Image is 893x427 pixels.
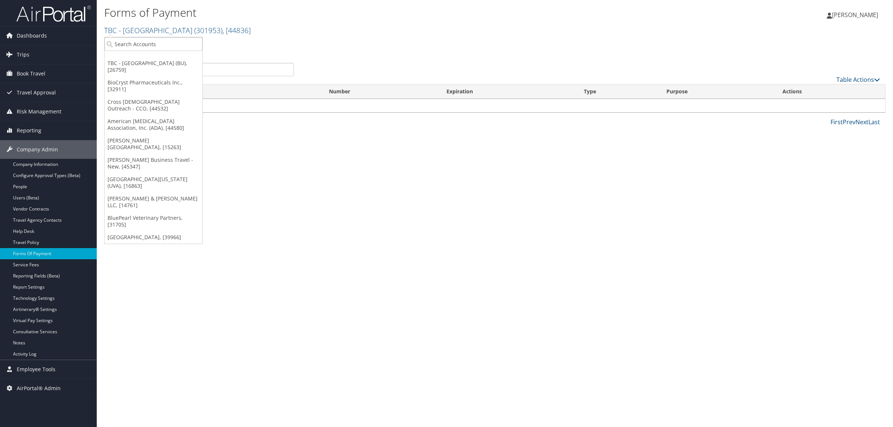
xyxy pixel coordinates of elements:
[194,25,223,35] span: ( 301953 )
[17,360,55,379] span: Employee Tools
[843,118,855,126] a: Prev
[17,64,45,83] span: Book Travel
[17,26,47,45] span: Dashboards
[577,84,660,99] th: Type
[104,25,251,35] a: TBC - [GEOGRAPHIC_DATA]
[660,84,776,99] th: Purpose: activate to sort column ascending
[832,11,878,19] span: [PERSON_NAME]
[105,57,202,76] a: TBC - [GEOGRAPHIC_DATA] (BU), [26759]
[105,37,202,51] input: Search Accounts
[105,99,885,112] td: No data available in table
[827,4,886,26] a: [PERSON_NAME]
[17,83,56,102] span: Travel Approval
[105,173,202,192] a: [GEOGRAPHIC_DATA][US_STATE] (UVA), [16863]
[776,84,885,99] th: Actions
[17,379,61,398] span: AirPortal® Admin
[17,102,61,121] span: Risk Management
[105,212,202,231] a: BluePearl Veterinary Partners, [31705]
[105,84,322,99] th: Card Holder Name
[105,115,202,134] a: American [MEDICAL_DATA] Association, Inc. (ADA), [44580]
[868,118,880,126] a: Last
[17,45,29,64] span: Trips
[836,76,880,84] a: Table Actions
[223,25,251,35] span: , [ 44836 ]
[830,118,843,126] a: First
[105,231,202,244] a: [GEOGRAPHIC_DATA], [39966]
[17,140,58,159] span: Company Admin
[105,76,202,96] a: BioCryst Pharmaceuticals Inc., [32911]
[17,121,41,140] span: Reporting
[16,5,91,22] img: airportal-logo.png
[105,134,202,154] a: [PERSON_NAME][GEOGRAPHIC_DATA], [15263]
[322,84,440,99] th: Number
[105,154,202,173] a: [PERSON_NAME] Business Travel - New, [45347]
[855,118,868,126] a: Next
[440,84,577,99] th: Expiration: activate to sort column ascending
[104,5,625,20] h1: Forms of Payment
[105,96,202,115] a: Cross [DEMOGRAPHIC_DATA] Outreach - CCO, [44532]
[105,192,202,212] a: [PERSON_NAME] & [PERSON_NAME] LLC, [14761]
